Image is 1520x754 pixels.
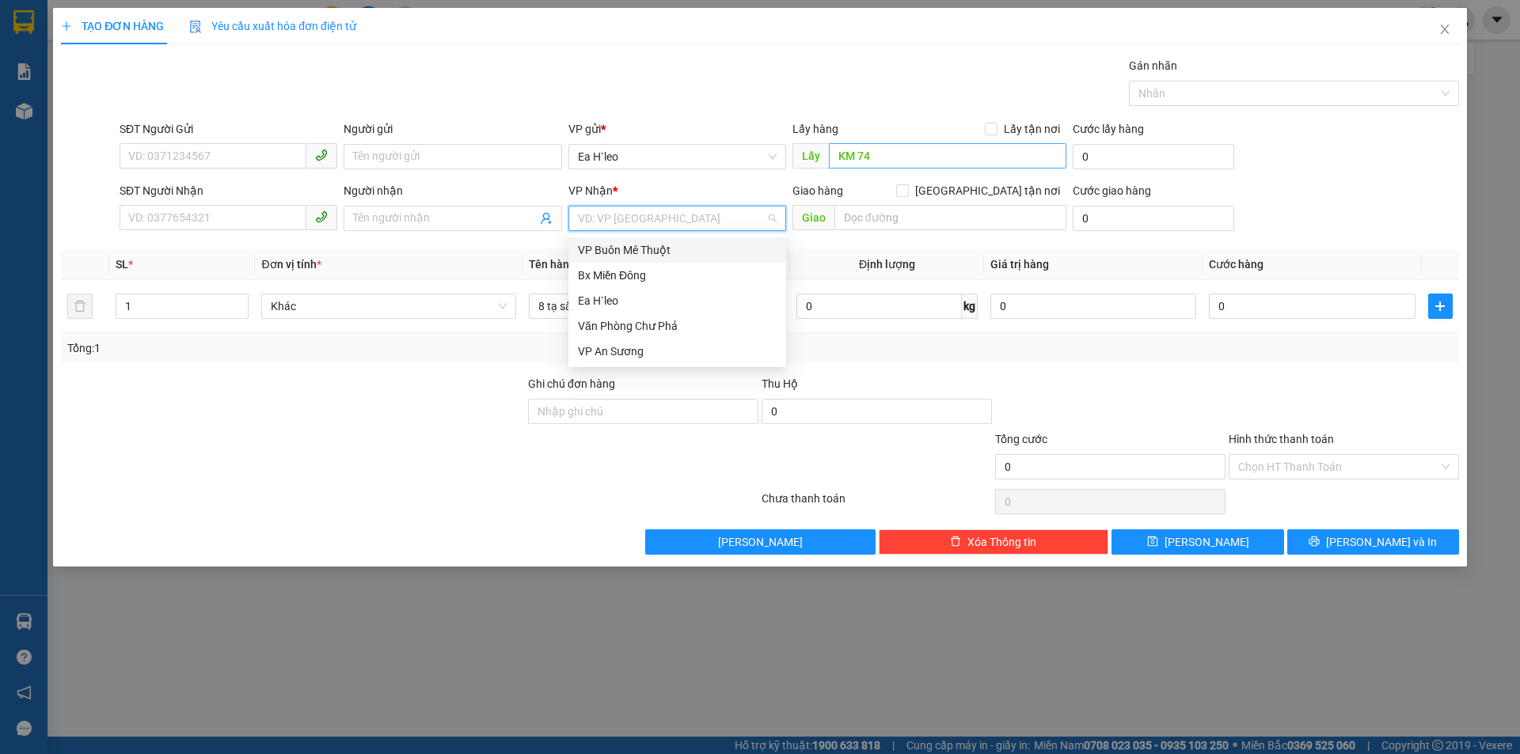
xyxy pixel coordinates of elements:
span: VP Nhận [568,184,613,197]
div: Văn Phòng Chư Phả [578,317,777,335]
button: delete [67,294,93,319]
span: Định lượng [859,258,915,271]
div: Văn Phòng Chư Phả [568,313,786,339]
button: [PERSON_NAME] [645,529,876,555]
div: Chưa thanh toán [760,490,994,517]
span: Yêu cầu xuất hóa đơn điện tử [189,20,356,32]
button: save[PERSON_NAME] [1111,529,1283,555]
span: plus [61,21,72,32]
span: Thu Hộ [762,377,798,390]
input: 0 [990,294,1196,319]
button: printer[PERSON_NAME] và In [1287,529,1459,555]
button: deleteXóa Thông tin [879,529,1109,555]
div: SĐT Người Gửi [120,120,337,138]
label: Gán nhãn [1129,59,1177,72]
span: Khác [271,294,507,318]
span: Lấy hàng [792,123,838,135]
input: VD: Bàn, Ghế [529,294,784,319]
span: Tên hàng [529,258,576,271]
span: [GEOGRAPHIC_DATA] tận nơi [909,182,1066,199]
input: Cước giao hàng [1073,206,1234,231]
span: close [1438,23,1451,36]
span: Xóa Thông tin [967,533,1036,551]
div: Ea H`leo [568,288,786,313]
span: plus [1429,300,1452,313]
span: [PERSON_NAME] [718,533,803,551]
span: printer [1309,536,1320,548]
span: kg [962,294,978,319]
div: VP Buôn Mê Thuột [578,241,777,259]
span: save [1147,536,1158,548]
input: Ghi chú đơn hàng [528,399,758,424]
div: VP An Sương [568,339,786,364]
span: Ea H`leo [578,145,777,169]
div: Tổng: 1 [67,339,587,357]
div: SĐT Người Nhận [120,182,337,199]
label: Ghi chú đơn hàng [528,377,615,390]
span: delete [950,536,961,548]
div: Người gửi [344,120,561,138]
span: Giao hàng [792,184,843,197]
button: Close [1423,8,1467,52]
span: phone [315,210,328,223]
span: Đơn vị tính [261,258,321,271]
label: Cước lấy hàng [1073,123,1144,135]
div: VP An Sương [578,343,777,360]
div: Bx Miền Đông [568,263,786,288]
button: plus [1428,294,1453,319]
img: icon [189,21,202,33]
span: user-add [540,212,553,225]
span: SL [116,258,128,271]
div: Người nhận [344,182,561,199]
div: Bx Miền Đông [578,267,777,284]
span: [PERSON_NAME] và In [1326,533,1437,551]
label: Cước giao hàng [1073,184,1151,197]
span: Giao [792,205,834,230]
label: Hình thức thanh toán [1229,433,1334,445]
div: Ea H`leo [578,292,777,309]
span: Lấy [792,143,829,169]
span: Giá trị hàng [990,258,1049,271]
span: [PERSON_NAME] [1165,533,1249,551]
div: VP Buôn Mê Thuột [568,237,786,263]
div: VP gửi [568,120,786,138]
input: Cước lấy hàng [1073,144,1234,169]
span: Lấy tận nơi [997,120,1066,138]
input: Dọc đường [829,143,1066,169]
span: Tổng cước [995,433,1047,445]
span: Cước hàng [1209,258,1263,271]
input: Dọc đường [834,205,1066,230]
span: TẠO ĐƠN HÀNG [61,20,164,32]
span: phone [315,149,328,161]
